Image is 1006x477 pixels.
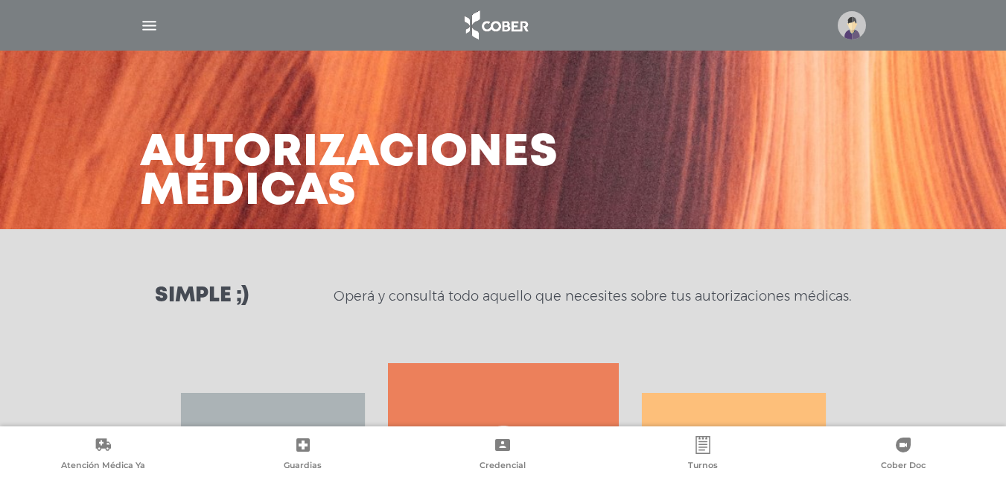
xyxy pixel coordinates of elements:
[803,436,1003,474] a: Cober Doc
[155,286,249,307] h3: Simple ;)
[3,436,203,474] a: Atención Médica Ya
[284,460,322,473] span: Guardias
[203,436,404,474] a: Guardias
[688,460,718,473] span: Turnos
[838,11,866,39] img: profile-placeholder.svg
[140,134,558,211] h3: Autorizaciones médicas
[881,460,926,473] span: Cober Doc
[480,460,526,473] span: Credencial
[140,16,159,35] img: Cober_menu-lines-white.svg
[334,287,851,305] p: Operá y consultá todo aquello que necesites sobre tus autorizaciones médicas.
[456,7,535,43] img: logo_cober_home-white.png
[61,460,145,473] span: Atención Médica Ya
[403,436,603,474] a: Credencial
[603,436,803,474] a: Turnos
